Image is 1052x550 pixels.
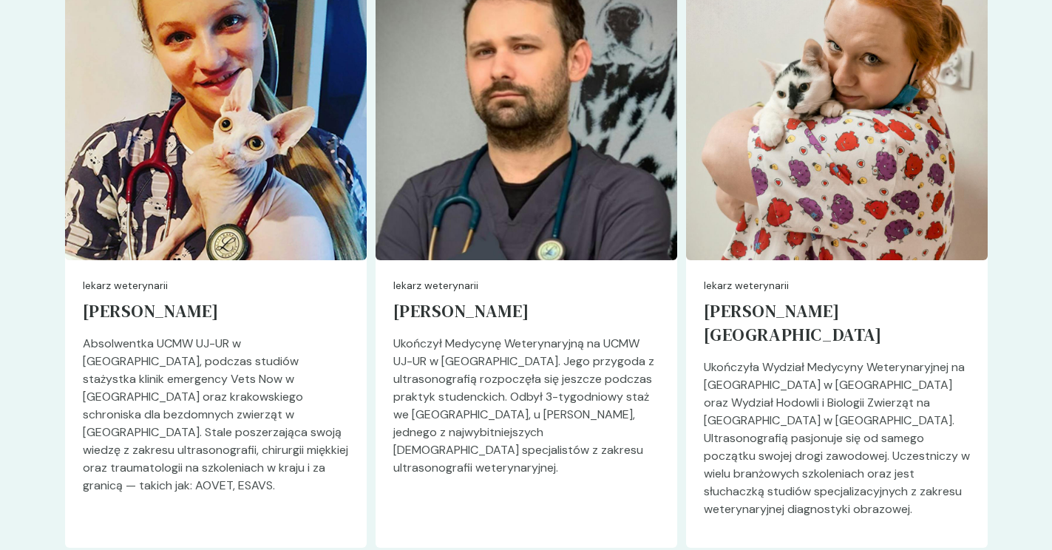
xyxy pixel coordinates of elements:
p: lekarz weterynarii [393,278,659,293]
a: [PERSON_NAME][GEOGRAPHIC_DATA] [704,293,970,359]
p: Absolwentka UCMW UJ-UR w [GEOGRAPHIC_DATA], podczas studiów stażystka klinik emergency Vets Now w... [83,335,349,506]
a: [PERSON_NAME] [83,293,349,335]
p: lekarz weterynarii [83,278,349,293]
a: [PERSON_NAME] [393,293,659,335]
p: Ukończyła Wydział Medycyny Weterynaryjnej na [GEOGRAPHIC_DATA] w [GEOGRAPHIC_DATA] oraz Wydział H... [704,359,970,530]
p: lekarz weterynarii [704,278,970,293]
p: Ukończył Medycynę Weterynaryjną na UCMW UJ-UR w [GEOGRAPHIC_DATA]. Jego przygoda z ultrasonografi... [393,335,659,489]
